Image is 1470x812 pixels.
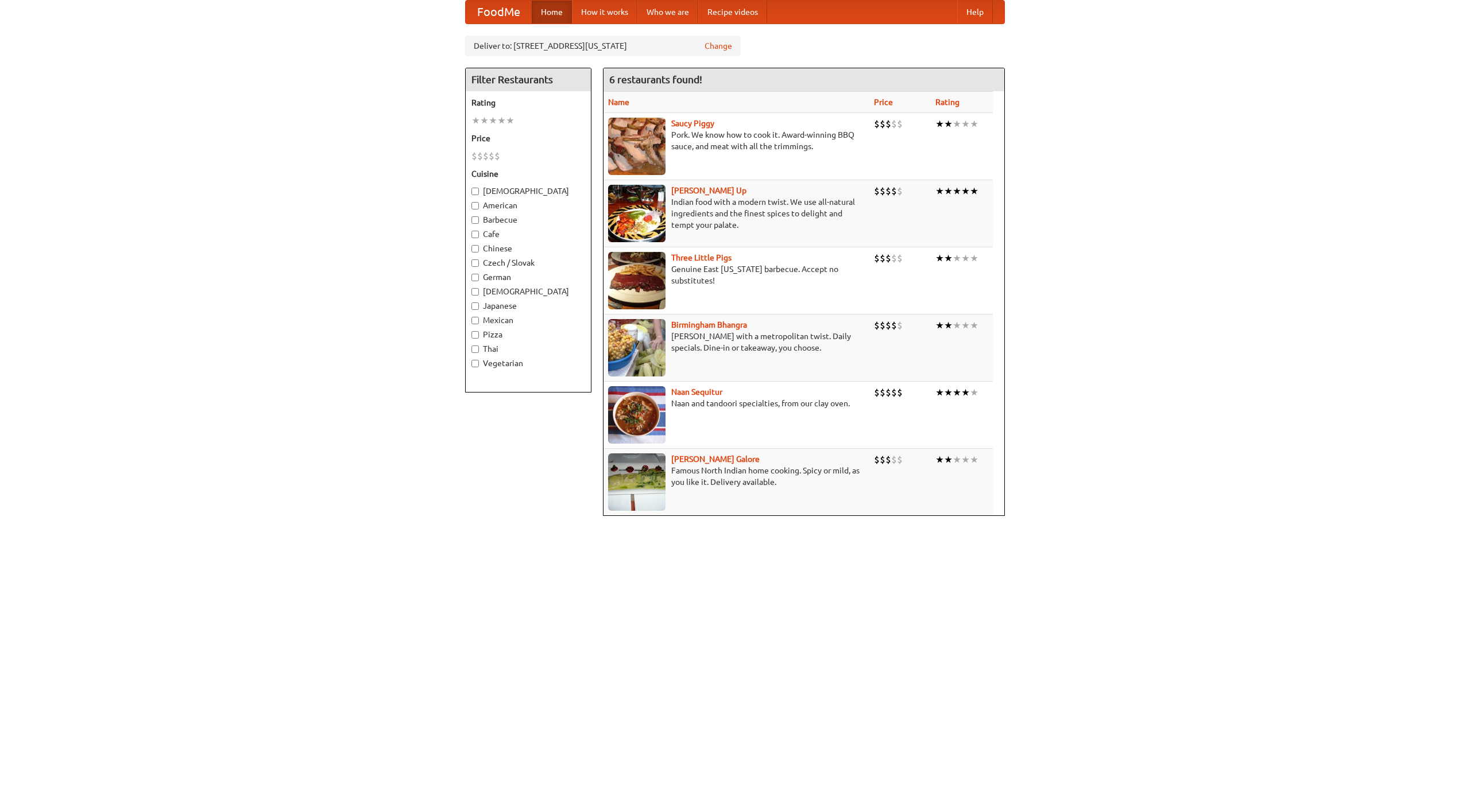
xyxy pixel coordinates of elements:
[885,319,891,332] li: $
[970,453,978,466] li: ★
[970,319,978,332] li: ★
[935,453,944,466] li: ★
[961,386,970,399] li: ★
[885,118,891,130] li: $
[698,1,767,24] a: Recipe videos
[874,386,880,399] li: $
[953,185,961,197] li: ★
[480,114,489,127] li: ★
[471,133,585,144] h5: Price
[897,252,903,265] li: $
[880,319,885,332] li: $
[494,150,500,162] li: $
[897,319,903,332] li: $
[608,386,666,444] img: naansequitur.jpg
[885,386,891,399] li: $
[471,329,585,340] label: Pizza
[671,320,747,329] a: Birmingham Bhangra
[874,252,880,265] li: $
[471,274,479,281] input: German
[874,98,893,107] a: Price
[891,319,897,332] li: $
[471,168,585,180] h5: Cuisine
[471,243,585,254] label: Chinese
[944,453,953,466] li: ★
[471,202,479,209] input: American
[471,271,585,283] label: German
[891,185,897,197] li: $
[471,114,480,127] li: ★
[471,150,477,162] li: $
[608,129,865,152] p: Pork. We know how to cook it. Award-winning BBQ sauce, and meat with all the trimmings.
[961,185,970,197] li: ★
[608,98,629,107] a: Name
[471,286,585,297] label: [DEMOGRAPHIC_DATA]
[935,386,944,399] li: ★
[935,185,944,197] li: ★
[608,252,666,309] img: littlepigs.jpg
[671,454,760,464] a: [PERSON_NAME] Galore
[953,386,961,399] li: ★
[477,150,483,162] li: $
[970,185,978,197] li: ★
[608,453,666,511] img: currygalore.jpg
[471,259,479,267] input: Czech / Slovak
[705,40,732,52] a: Change
[961,118,970,130] li: ★
[957,1,993,24] a: Help
[608,118,666,175] img: saucy.jpg
[897,185,903,197] li: $
[953,453,961,466] li: ★
[891,118,897,130] li: $
[466,1,532,24] a: FoodMe
[935,252,944,265] li: ★
[944,252,953,265] li: ★
[935,118,944,130] li: ★
[471,188,479,195] input: [DEMOGRAPHIC_DATA]
[880,118,885,130] li: $
[671,119,714,128] a: Saucy Piggy
[471,214,585,226] label: Barbecue
[471,288,479,296] input: [DEMOGRAPHIC_DATA]
[671,253,732,262] a: Three Little Pigs
[483,150,489,162] li: $
[671,387,722,397] a: Naan Sequitur
[471,231,479,238] input: Cafe
[471,317,479,324] input: Mexican
[471,257,585,269] label: Czech / Slovak
[970,118,978,130] li: ★
[466,68,591,91] h4: Filter Restaurants
[944,386,953,399] li: ★
[471,200,585,211] label: American
[608,185,666,242] img: curryup.jpg
[471,216,479,224] input: Barbecue
[609,74,702,85] ng-pluralize: 6 restaurants found!
[944,319,953,332] li: ★
[953,252,961,265] li: ★
[608,398,865,409] p: Naan and tandoori specialties, from our clay oven.
[471,97,585,108] h5: Rating
[880,185,885,197] li: $
[897,118,903,130] li: $
[874,185,880,197] li: $
[935,319,944,332] li: ★
[471,314,585,326] label: Mexican
[471,228,585,240] label: Cafe
[489,114,497,127] li: ★
[471,345,479,353] input: Thai
[885,252,891,265] li: $
[608,196,865,231] p: Indian food with a modern twist. We use all-natural ingredients and the finest spices to delight ...
[880,386,885,399] li: $
[880,252,885,265] li: $
[671,186,746,195] a: [PERSON_NAME] Up
[874,453,880,466] li: $
[970,252,978,265] li: ★
[935,98,960,107] a: Rating
[471,185,585,197] label: [DEMOGRAPHIC_DATA]
[471,245,479,252] input: Chinese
